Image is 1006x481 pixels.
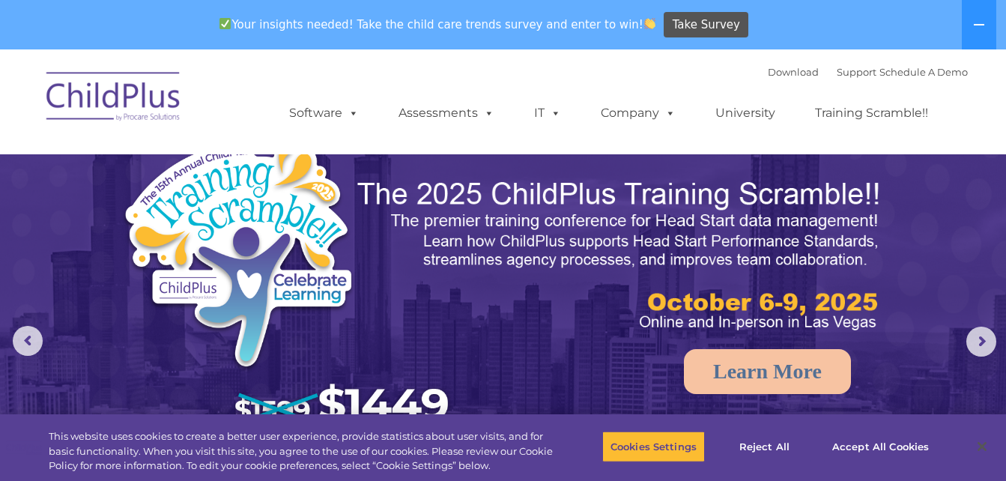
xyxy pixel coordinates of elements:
[800,98,943,128] a: Training Scramble!!
[39,61,189,136] img: ChildPlus by Procare Solutions
[824,431,937,462] button: Accept All Cookies
[219,18,231,29] img: ✅
[602,431,705,462] button: Cookies Settings
[384,98,509,128] a: Assessments
[208,99,254,110] span: Last name
[837,66,876,78] a: Support
[673,12,740,38] span: Take Survey
[213,10,662,39] span: Your insights needed! Take the child care trends survey and enter to win!
[586,98,691,128] a: Company
[718,431,811,462] button: Reject All
[664,12,748,38] a: Take Survey
[684,349,851,394] a: Learn More
[208,160,272,172] span: Phone number
[768,66,968,78] font: |
[966,430,999,463] button: Close
[768,66,819,78] a: Download
[700,98,790,128] a: University
[644,18,655,29] img: 👏
[879,66,968,78] a: Schedule A Demo
[49,429,554,474] div: This website uses cookies to create a better user experience, provide statistics about user visit...
[274,98,374,128] a: Software
[519,98,576,128] a: IT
